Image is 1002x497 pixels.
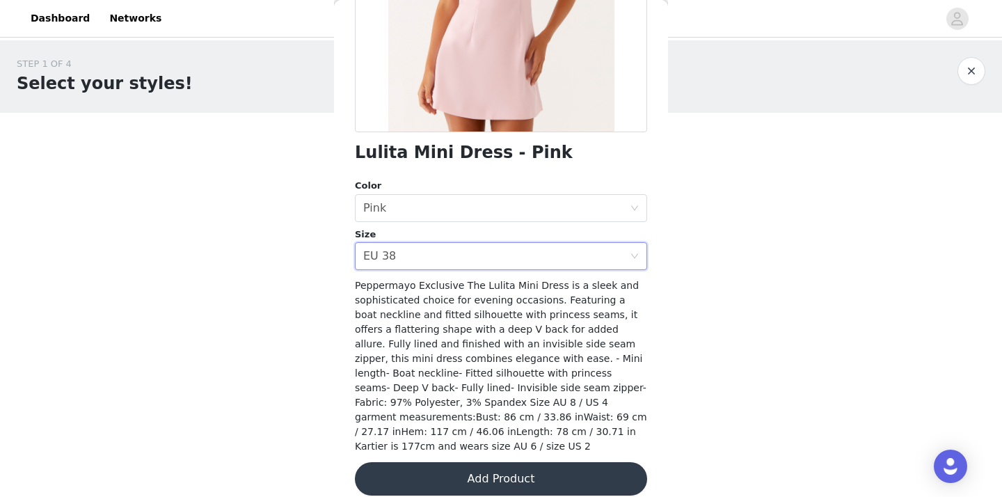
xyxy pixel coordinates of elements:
[363,243,396,269] div: EU 38
[363,195,386,221] div: Pink
[934,450,967,483] div: Open Intercom Messenger
[355,228,647,242] div: Size
[951,8,964,30] div: avatar
[22,3,98,34] a: Dashboard
[355,462,647,496] button: Add Product
[17,71,193,96] h1: Select your styles!
[101,3,170,34] a: Networks
[17,57,193,71] div: STEP 1 OF 4
[355,280,647,452] span: Peppermayo Exclusive The Lulita Mini Dress is a sleek and sophisticated choice for evening occasi...
[355,179,647,193] div: Color
[355,143,573,162] h1: Lulita Mini Dress - Pink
